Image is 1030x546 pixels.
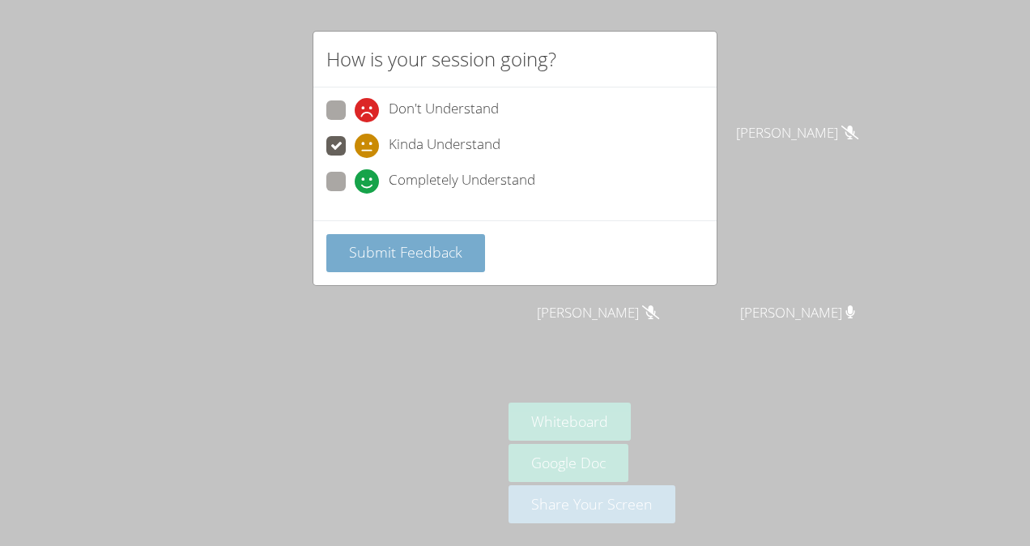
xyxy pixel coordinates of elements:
[349,242,462,262] span: Submit Feedback
[389,169,535,194] span: Completely Understand
[326,234,485,272] button: Submit Feedback
[326,45,556,74] h2: How is your session going?
[389,134,500,158] span: Kinda Understand
[389,98,499,122] span: Don't Understand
